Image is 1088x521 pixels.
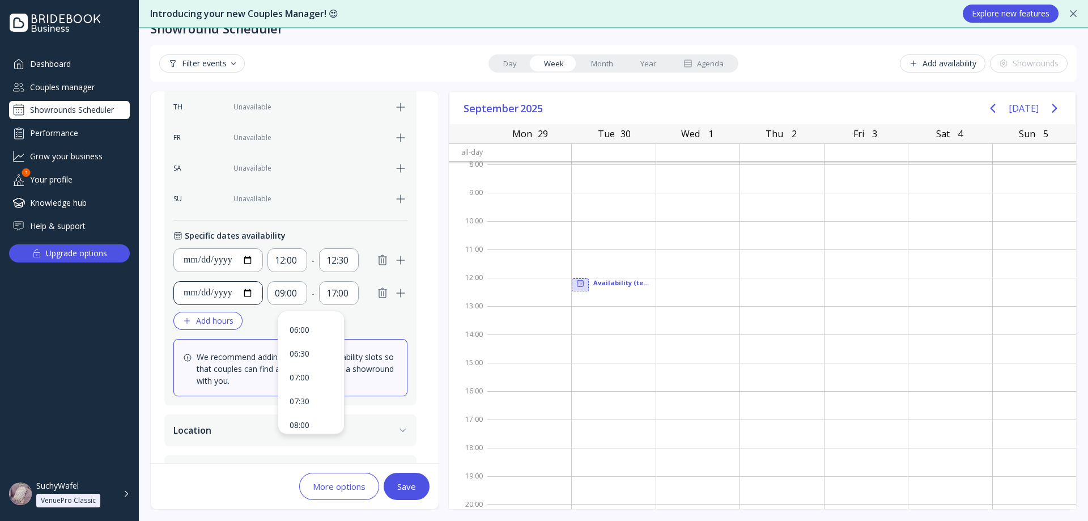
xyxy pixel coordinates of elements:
[1039,126,1053,141] div: 5
[953,126,968,141] div: 4
[449,271,487,299] div: 12:00
[173,102,190,112] div: TH
[312,287,314,299] div: -
[22,168,31,177] div: 1
[868,126,882,141] div: 3
[449,158,487,186] div: 8:00
[509,126,535,142] div: Mon
[449,243,487,271] div: 11:00
[173,133,190,143] div: FR
[449,356,487,384] div: 15:00
[233,102,387,112] div: Unavailable
[850,126,868,142] div: Fri
[972,9,1049,18] div: Explore new features
[159,54,245,73] button: Filter events
[173,230,407,242] div: Specific dates availability
[290,396,333,406] div: 07:30
[1009,98,1039,118] button: [DATE]
[9,482,32,505] img: dpr=1,fit=cover,g=face,w=48,h=48
[182,316,233,325] div: Add hours
[9,54,130,73] a: Dashboard
[449,413,487,441] div: 17:00
[299,473,379,500] button: More options
[683,58,724,69] div: Agenda
[164,414,416,446] button: Location
[275,253,300,267] div: 12:00
[530,56,577,71] a: Week
[627,56,670,71] a: Year
[449,299,487,328] div: 13:00
[173,194,190,204] div: SU
[535,126,550,141] div: 29
[933,126,953,142] div: Sat
[290,349,333,359] div: 06:30
[572,278,651,292] div: Availability (test), 12:00 - 12:30
[762,126,787,142] div: Thu
[520,100,545,117] span: 2025
[678,126,703,142] div: Wed
[290,372,333,383] div: 07:00
[900,54,985,73] button: Add availability
[787,126,801,141] div: 2
[449,441,487,469] div: 18:00
[449,186,487,214] div: 9:00
[168,59,236,68] div: Filter events
[703,126,718,141] div: 1
[326,286,351,300] div: 17:00
[594,126,618,142] div: Tue
[9,170,130,189] a: Your profile1
[1015,126,1039,142] div: Sun
[459,100,549,117] button: September2025
[197,351,398,387] div: We recommend adding at least 10 availability slots so that couples can find a time to schedule a ...
[46,245,107,261] div: Upgrade options
[449,498,487,511] div: 20:00
[9,193,130,212] a: Knowledge hub
[150,7,951,20] div: Introducing your new Couples Manager! 😍
[9,78,130,96] a: Couples manager
[384,473,430,500] button: Save
[173,163,190,173] div: SA
[150,20,283,36] div: Showround Scheduler
[290,420,333,430] div: 08:00
[173,312,243,330] button: Add hours
[990,54,1068,73] button: Showrounds
[449,469,487,498] div: 19:00
[233,133,387,143] div: Unavailable
[9,101,130,119] a: Showrounds Scheduler
[981,97,1004,120] button: Previous page
[233,163,387,173] div: Unavailable
[963,5,1059,23] button: Explore new features
[9,147,130,166] a: Grow your business
[233,194,387,204] div: Unavailable
[41,496,96,505] div: VenuePro Classic
[36,481,79,491] div: SuchyWafel
[490,56,530,71] a: Day
[999,59,1059,68] div: Showrounds
[449,384,487,413] div: 16:00
[164,455,416,487] button: Scheduling window
[909,59,976,68] div: Add availability
[9,124,130,142] a: Performance
[326,253,351,267] div: 12:30
[1031,467,1088,521] iframe: Chat Widget
[275,286,300,300] div: 09:00
[9,244,130,262] button: Upgrade options
[577,56,627,71] a: Month
[313,482,365,491] div: More options
[397,482,416,491] div: Save
[618,126,633,141] div: 30
[449,144,487,160] div: All-day
[9,217,130,235] a: Help & support
[312,255,314,266] div: -
[464,100,520,117] span: September
[1043,97,1066,120] button: Next page
[9,170,130,189] div: Your profile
